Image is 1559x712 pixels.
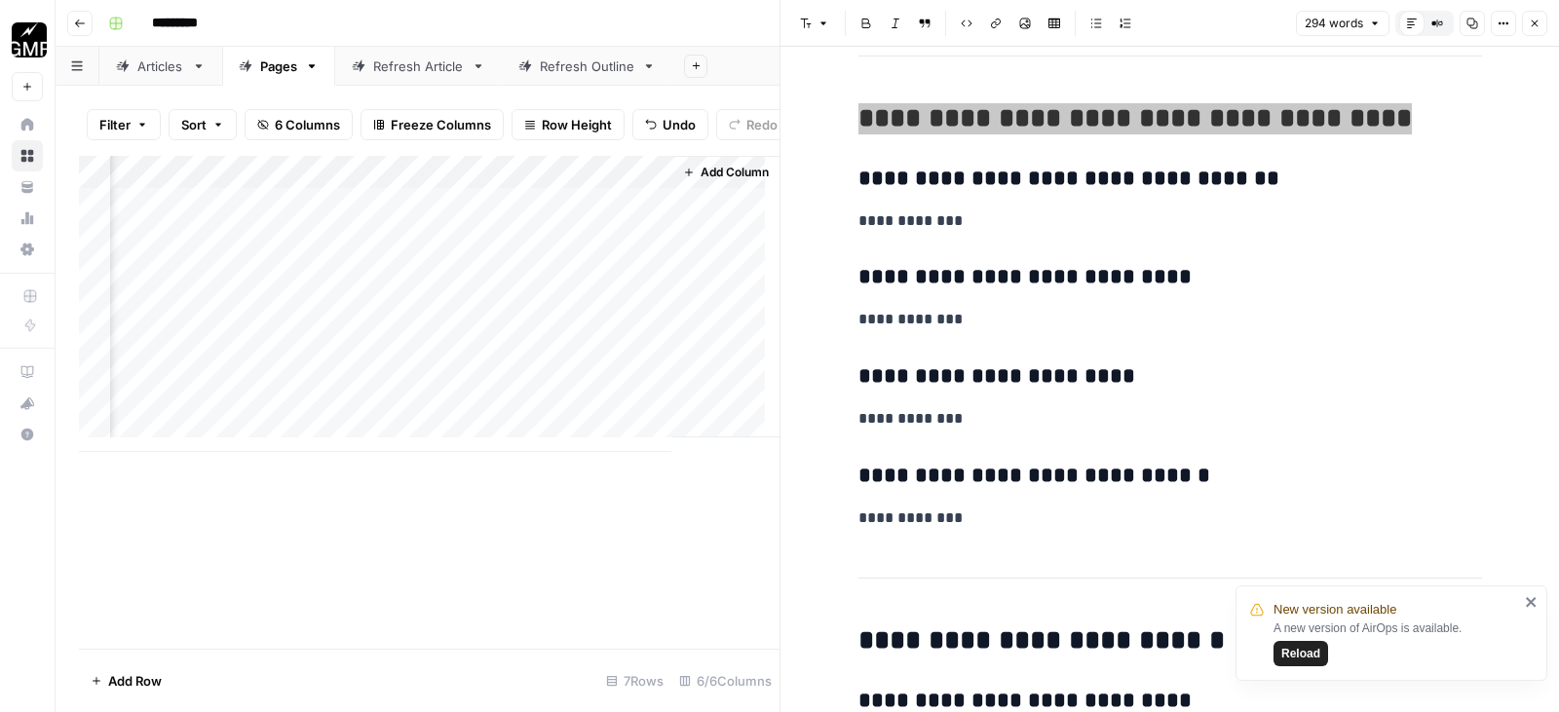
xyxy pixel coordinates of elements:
span: Redo [746,115,778,134]
span: Row Height [542,115,612,134]
span: Reload [1281,645,1320,662]
button: Sort [169,109,237,140]
img: Growth Marketing Pro Logo [12,22,47,57]
button: close [1525,594,1539,610]
span: Sort [181,115,207,134]
button: Undo [632,109,708,140]
span: Freeze Columns [391,115,491,134]
a: Home [12,109,43,140]
button: Add Row [79,665,173,696]
button: Reload [1274,641,1328,666]
div: 6/6 Columns [671,665,779,696]
a: Settings [12,234,43,265]
button: Add Column [675,160,777,185]
button: Filter [87,109,161,140]
a: Usage [12,203,43,234]
a: Refresh Outline [502,47,672,86]
span: Add Row [108,671,162,691]
button: Help + Support [12,419,43,450]
button: Row Height [512,109,625,140]
a: Your Data [12,171,43,203]
span: Add Column [701,164,769,181]
span: 294 words [1305,15,1363,32]
div: Refresh Article [373,56,464,76]
span: 6 Columns [275,115,340,134]
button: What's new? [12,388,43,419]
button: 6 Columns [245,109,353,140]
a: AirOps Academy [12,356,43,388]
a: Refresh Article [335,47,502,86]
div: A new version of AirOps is available. [1274,619,1519,666]
button: Redo [716,109,790,140]
a: Articles [99,47,222,86]
div: 7 Rows [598,665,671,696]
div: Pages [260,56,297,76]
a: Pages [222,47,335,86]
button: 294 words [1296,11,1389,36]
span: Filter [99,115,131,134]
span: Undo [663,115,696,134]
a: Browse [12,140,43,171]
div: Refresh Outline [540,56,634,76]
button: Workspace: Growth Marketing Pro [12,16,43,64]
div: What's new? [13,389,42,418]
span: New version available [1274,600,1396,619]
div: Articles [137,56,184,76]
button: Freeze Columns [361,109,504,140]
